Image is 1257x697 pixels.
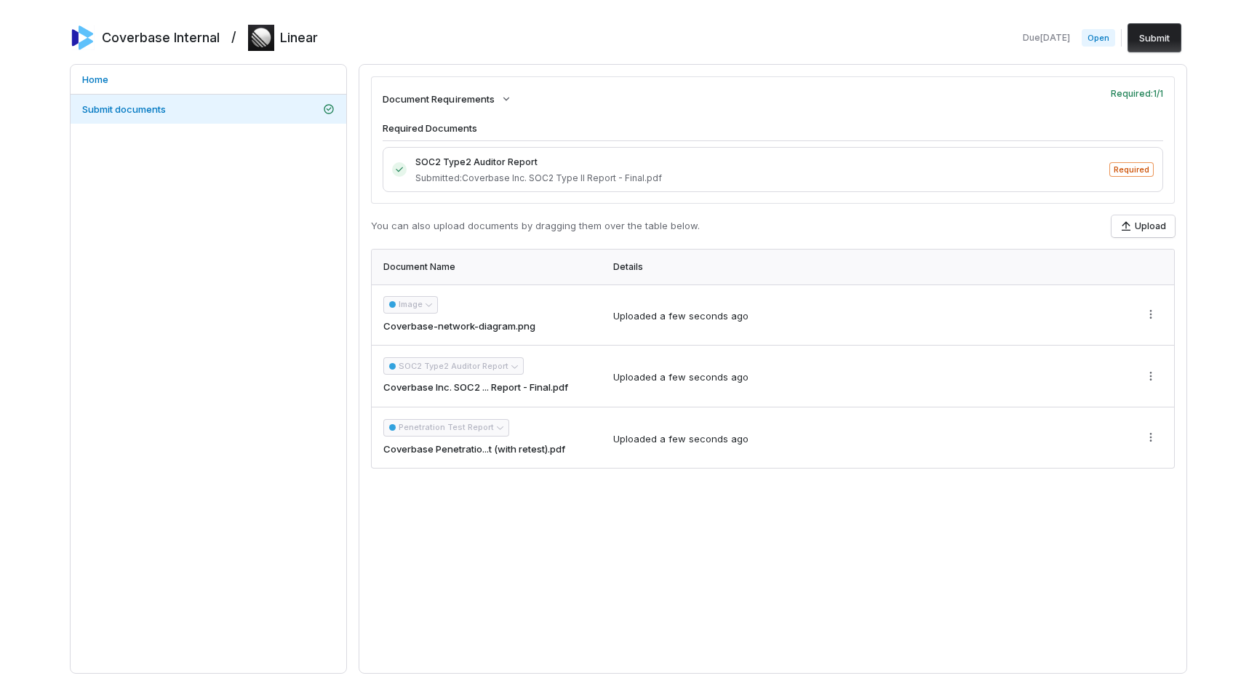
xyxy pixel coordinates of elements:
button: Submit [1128,23,1181,52]
div: a few seconds ago [660,309,749,324]
div: Details [613,261,1122,273]
button: More actions [1139,303,1162,325]
a: Submit documents [71,95,346,124]
span: SOC2 Type2 Auditor Report [415,155,1101,170]
h2: Coverbase Internal [102,28,220,47]
span: Coverbase Inc. SOC2 ... Report - Final.pdf [383,381,568,395]
span: Due [DATE] [1023,32,1070,44]
span: Required: 1 / 1 [1111,88,1163,100]
h2: / [231,25,236,47]
span: Submitted: Coverbase Inc. SOC2 Type II Report - Final.pdf [415,172,1101,184]
div: Uploaded [613,370,749,385]
h4: Required Documents [383,122,1163,141]
button: Document Requirements [378,84,516,114]
span: Open [1082,29,1115,47]
p: You can also upload documents by dragging them over the table below. [371,219,700,234]
div: a few seconds ago [660,432,749,447]
div: Document Name [383,261,596,273]
span: Coverbase Penetratio...t (with retest).pdf [383,442,565,457]
button: Upload [1112,215,1175,237]
span: Submit documents [82,103,166,115]
span: Document Requirements [383,92,495,105]
div: Uploaded [613,309,749,324]
span: Required [1109,162,1154,177]
div: a few seconds ago [660,370,749,385]
button: More actions [1139,365,1162,387]
div: Uploaded [613,432,749,447]
button: More actions [1139,426,1162,448]
span: Coverbase-network-diagram.png [383,319,535,334]
a: Home [71,65,346,94]
h2: Linear [280,28,318,47]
